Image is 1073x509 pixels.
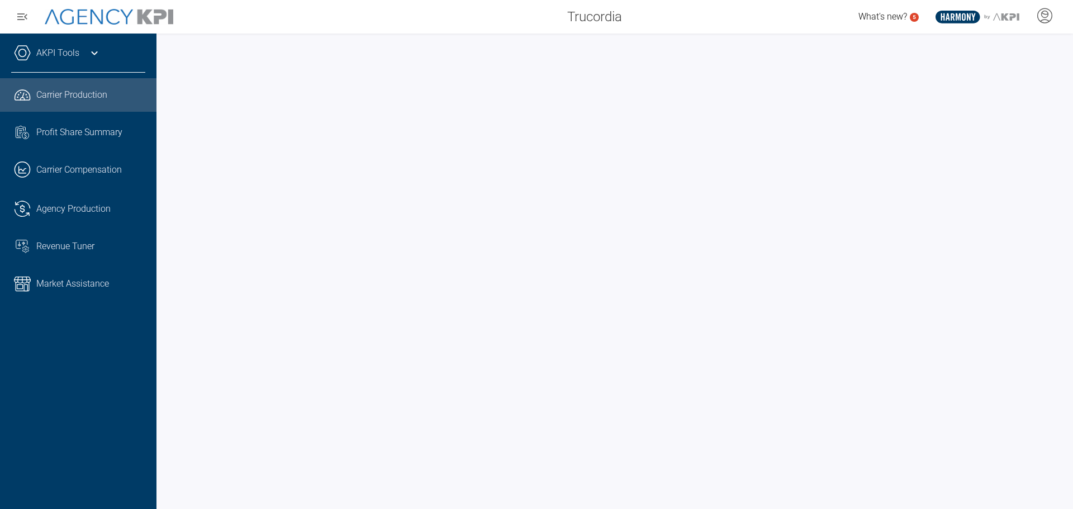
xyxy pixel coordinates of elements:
[36,46,79,60] a: AKPI Tools
[567,7,622,27] span: Trucordia
[36,202,111,216] span: Agency Production
[858,11,907,22] span: What's new?
[913,14,916,20] text: 5
[36,240,94,253] span: Revenue Tuner
[36,277,109,291] span: Market Assistance
[36,88,107,102] span: Carrier Production
[36,163,122,177] span: Carrier Compensation
[910,13,919,22] a: 5
[36,126,122,139] span: Profit Share Summary
[45,9,173,25] img: AgencyKPI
